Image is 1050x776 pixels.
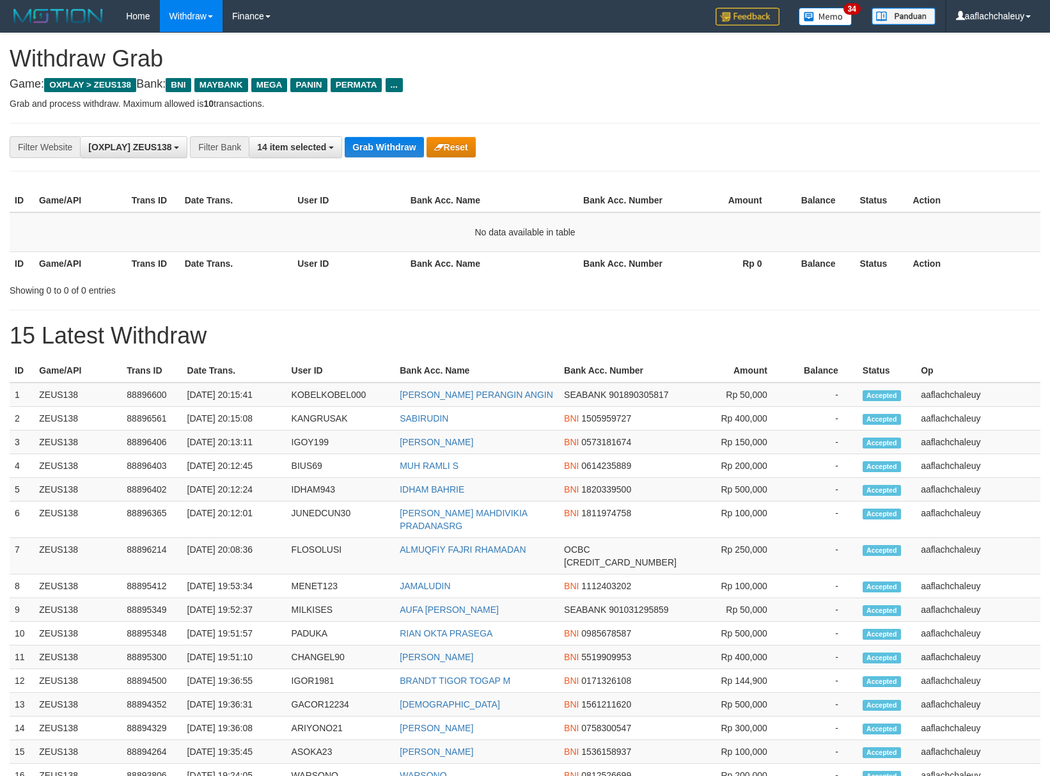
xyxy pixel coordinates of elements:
span: Accepted [863,724,901,734]
th: Date Trans. [182,359,286,383]
span: Copy 0985678587 to clipboard [581,628,631,638]
td: 3 [10,431,34,454]
th: Status [858,359,916,383]
a: [PERSON_NAME] [400,747,473,757]
span: Copy 1820339500 to clipboard [581,484,631,495]
th: Bank Acc. Number [578,251,671,275]
th: Bank Acc. Name [405,189,578,212]
a: [PERSON_NAME] [400,437,473,447]
img: panduan.png [872,8,936,25]
th: Trans ID [127,189,180,212]
th: ID [10,251,34,275]
button: [OXPLAY] ZEUS138 [80,136,187,158]
td: FLOSOLUSI [286,538,395,574]
span: Copy 1561211620 to clipboard [581,699,631,709]
th: Action [907,251,1040,275]
p: Grab and process withdraw. Maximum allowed is transactions. [10,97,1040,110]
td: 1 [10,383,34,407]
td: Rp 400,000 [682,645,787,669]
span: BNI [564,581,579,591]
span: MEGA [251,78,288,92]
td: aaflachchaleuy [916,383,1040,407]
td: aaflachchaleuy [916,598,1040,622]
td: Rp 144,900 [682,669,787,693]
td: ZEUS138 [34,598,121,622]
span: Accepted [863,509,901,519]
td: ZEUS138 [34,740,121,764]
td: 88894264 [121,740,182,764]
span: OXPLAY > ZEUS138 [44,78,136,92]
td: 10 [10,622,34,645]
td: [DATE] 19:36:55 [182,669,286,693]
a: [PERSON_NAME] [400,723,473,733]
span: BNI [564,652,579,662]
td: ZEUS138 [34,717,121,740]
span: BNI [564,413,579,424]
span: PERMATA [331,78,382,92]
div: Showing 0 to 0 of 0 entries [10,279,428,297]
td: - [787,669,858,693]
td: ZEUS138 [34,538,121,574]
span: BNI [564,437,579,447]
a: IDHAM BAHRIE [400,484,464,495]
td: KOBELKOBEL000 [286,383,395,407]
td: aaflachchaleuy [916,574,1040,598]
td: 88896600 [121,383,182,407]
span: Accepted [863,414,901,425]
span: BNI [564,723,579,733]
a: SABIRUDIN [400,413,448,424]
a: RIAN OKTA PRASEGA [400,628,492,638]
td: [DATE] 19:51:57 [182,622,286,645]
td: [DATE] 19:35:45 [182,740,286,764]
th: Game/API [34,251,127,275]
td: 4 [10,454,34,478]
td: 88896214 [121,538,182,574]
span: SEABANK [564,390,606,400]
td: aaflachchaleuy [916,693,1040,717]
td: Rp 50,000 [682,383,787,407]
td: ZEUS138 [34,669,121,693]
td: ZEUS138 [34,454,121,478]
td: - [787,622,858,645]
td: [DATE] 19:51:10 [182,645,286,669]
td: 6 [10,502,34,538]
span: PANIN [290,78,327,92]
span: Accepted [863,700,901,711]
td: 5 [10,478,34,502]
td: 14 [10,717,34,740]
td: [DATE] 20:13:11 [182,431,286,454]
span: BNI [564,628,579,638]
td: - [787,407,858,431]
span: Accepted [863,629,901,640]
span: Copy 1505959727 to clipboard [581,413,631,424]
span: Copy 0758300547 to clipboard [581,723,631,733]
th: Op [916,359,1040,383]
a: [PERSON_NAME] PERANGIN ANGIN [400,390,553,400]
a: [DEMOGRAPHIC_DATA] [400,699,500,709]
td: ASOKA23 [286,740,395,764]
td: aaflachchaleuy [916,407,1040,431]
a: [PERSON_NAME] [400,652,473,662]
th: Bank Acc. Name [405,251,578,275]
td: CHANGEL90 [286,645,395,669]
td: aaflachchaleuy [916,538,1040,574]
td: 15 [10,740,34,764]
td: BIUS69 [286,454,395,478]
span: Accepted [863,438,901,448]
th: User ID [292,251,405,275]
div: Filter Website [10,136,80,158]
img: MOTION_logo.png [10,6,107,26]
td: Rp 500,000 [682,478,787,502]
td: 88896561 [121,407,182,431]
td: - [787,454,858,478]
td: 8 [10,574,34,598]
th: Action [907,189,1040,212]
th: Date Trans. [180,251,293,275]
td: 88895349 [121,598,182,622]
td: 13 [10,693,34,717]
a: ALMUQFIY FAJRI RHAMADAN [400,544,526,555]
td: aaflachchaleuy [916,622,1040,645]
th: Amount [682,359,787,383]
strong: 10 [203,99,214,109]
th: Trans ID [121,359,182,383]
